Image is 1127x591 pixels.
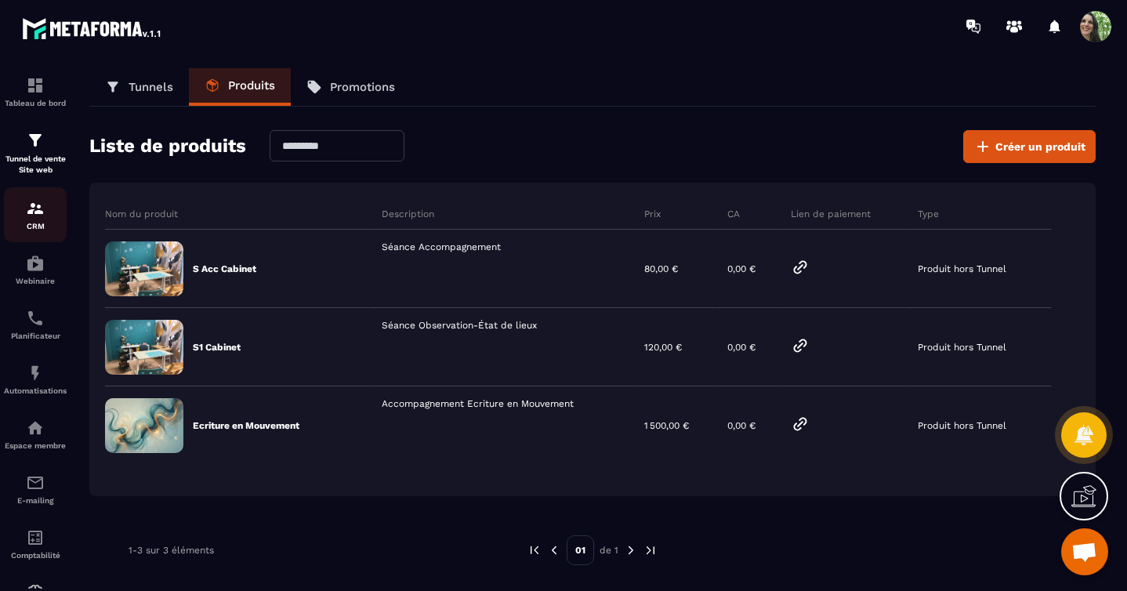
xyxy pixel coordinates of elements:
[547,543,561,557] img: prev
[4,332,67,340] p: Planificateur
[193,263,256,275] p: S Acc Cabinet
[4,277,67,285] p: Webinaire
[26,309,45,328] img: scheduler
[193,341,241,354] p: S1 Cabinet
[4,496,67,505] p: E-mailing
[4,551,67,560] p: Comptabilité
[22,14,163,42] img: logo
[129,545,214,556] p: 1-3 sur 3 éléments
[918,263,1006,274] p: Produit hors Tunnel
[918,420,1006,431] p: Produit hors Tunnel
[105,208,178,220] p: Nom du produit
[4,386,67,395] p: Automatisations
[26,254,45,273] img: automations
[4,242,67,297] a: automationsautomationsWebinaire
[4,517,67,571] a: accountantaccountantComptabilité
[26,364,45,383] img: automations
[4,64,67,119] a: formationformationTableau de bord
[26,76,45,95] img: formation
[963,130,1096,163] button: Créer un produit
[26,528,45,547] img: accountant
[995,139,1085,154] span: Créer un produit
[4,352,67,407] a: automationsautomationsAutomatisations
[644,208,661,220] p: Prix
[193,419,299,432] p: Ecriture en Mouvement
[4,297,67,352] a: schedulerschedulerPlanificateur
[330,80,395,94] p: Promotions
[1061,528,1108,575] div: Ouvrir le chat
[4,187,67,242] a: formationformationCRM
[291,68,411,106] a: Promotions
[89,68,189,106] a: Tunnels
[4,119,67,187] a: formationformationTunnel de vente Site web
[4,222,67,230] p: CRM
[4,462,67,517] a: emailemailE-mailing
[89,130,246,163] h2: Liste de produits
[4,407,67,462] a: automationsautomationsEspace membre
[918,342,1006,353] p: Produit hors Tunnel
[105,241,183,296] img: fe26dc6bab4f939d52ac715ac034300d.png
[26,199,45,218] img: formation
[918,208,939,220] p: Type
[4,99,67,107] p: Tableau de bord
[527,543,542,557] img: prev
[624,543,638,557] img: next
[600,544,618,557] p: de 1
[4,154,67,176] p: Tunnel de vente Site web
[791,208,871,220] p: Lien de paiement
[129,80,173,94] p: Tunnels
[643,543,658,557] img: next
[382,208,434,220] p: Description
[567,535,594,565] p: 01
[189,68,291,106] a: Produits
[26,419,45,437] img: automations
[105,320,183,375] img: 7b1ae77b8b352a34246eec9b605bc2a7.png
[26,473,45,492] img: email
[4,441,67,450] p: Espace membre
[26,131,45,150] img: formation
[105,398,183,453] img: fce7ce4d819f5239528cd4fba07bd917.png
[228,78,275,92] p: Produits
[727,208,740,220] p: CA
